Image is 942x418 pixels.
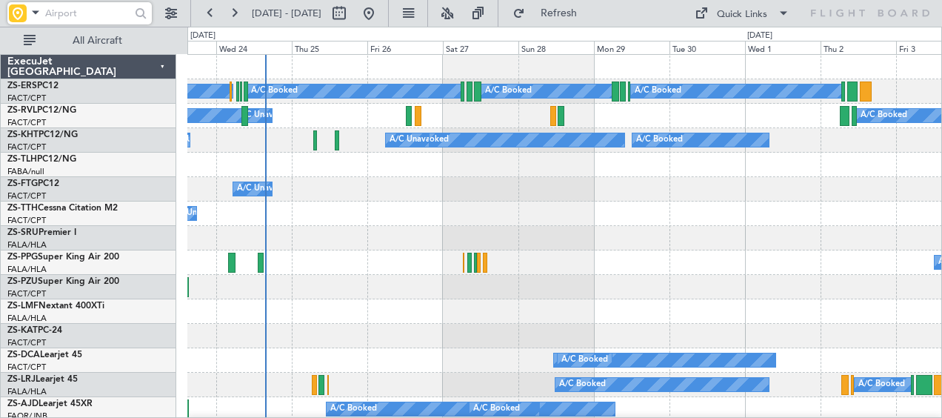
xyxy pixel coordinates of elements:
a: FALA/HLA [7,313,47,324]
button: Refresh [506,1,595,25]
a: ZS-TTHCessna Citation M2 [7,204,118,213]
a: FALA/HLA [7,386,47,397]
a: ZS-LMFNextant 400XTi [7,302,104,311]
a: FACT/CPT [7,93,46,104]
div: A/C Booked [858,374,905,396]
a: ZS-LRJLearjet 45 [7,375,78,384]
div: A/C Booked [251,80,298,102]
span: Refresh [528,8,590,19]
span: ZS-TTH [7,204,38,213]
span: ZS-SRU [7,228,39,237]
span: ZS-TLH [7,155,37,164]
div: A/C Booked [635,80,681,102]
span: All Aircraft [39,36,156,46]
div: A/C Unavailable [237,178,298,200]
a: ZS-PPGSuper King Air 200 [7,253,119,262]
div: Quick Links [717,7,767,22]
div: Sat 27 [443,41,518,54]
a: ZS-SRUPremier I [7,228,76,237]
div: Tue 30 [669,41,745,54]
div: A/C Booked [636,129,683,151]
a: ZS-ERSPC12 [7,82,59,90]
div: Thu 25 [292,41,367,54]
div: A/C Booked [861,104,907,127]
span: ZS-DCA [7,351,40,359]
div: Wed 1 [745,41,821,54]
div: A/C Unavailable [237,104,298,127]
a: ZS-KHTPC12/NG [7,130,78,139]
div: Mon 29 [594,41,669,54]
span: ZS-PZU [7,277,38,286]
a: FACT/CPT [7,117,46,128]
span: ZS-KAT [7,326,38,335]
span: ZS-PPG [7,253,38,262]
span: ZS-LRJ [7,375,36,384]
div: Wed 24 [216,41,292,54]
div: [DATE] [190,30,216,42]
a: FACT/CPT [7,288,46,299]
span: [DATE] - [DATE] [252,7,321,20]
span: ZS-FTG [7,179,38,188]
input: Airport [45,2,130,24]
a: ZS-TLHPC12/NG [7,155,76,164]
a: ZS-PZUSuper King Air 200 [7,277,119,286]
div: Sun 28 [518,41,594,54]
a: FACT/CPT [7,142,46,153]
a: ZS-RVLPC12/NG [7,106,76,115]
span: ZS-RVL [7,106,37,115]
a: ZS-AJDLearjet 45XR [7,399,93,408]
a: FALA/HLA [7,264,47,275]
div: Thu 2 [821,41,896,54]
span: ZS-KHT [7,130,39,139]
a: ZS-DCALearjet 45 [7,351,82,359]
a: ZS-KATPC-24 [7,326,62,335]
a: FACT/CPT [7,190,46,202]
span: ZS-AJD [7,399,39,408]
div: A/C Booked [485,80,532,102]
div: A/C Booked [561,349,608,371]
div: [DATE] [747,30,772,42]
div: A/C Booked [559,374,606,396]
div: A/C Unavailable [390,129,451,151]
a: FACT/CPT [7,362,46,373]
div: Fri 26 [367,41,443,54]
a: ZS-FTGPC12 [7,179,59,188]
button: All Aircraft [16,29,161,53]
span: ZS-LMF [7,302,39,311]
span: ZS-ERS [7,82,37,90]
a: FACT/CPT [7,215,46,226]
a: FABA/null [7,166,44,177]
a: FALA/HLA [7,239,47,251]
a: FACT/CPT [7,337,46,348]
button: Quick Links [687,1,797,25]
